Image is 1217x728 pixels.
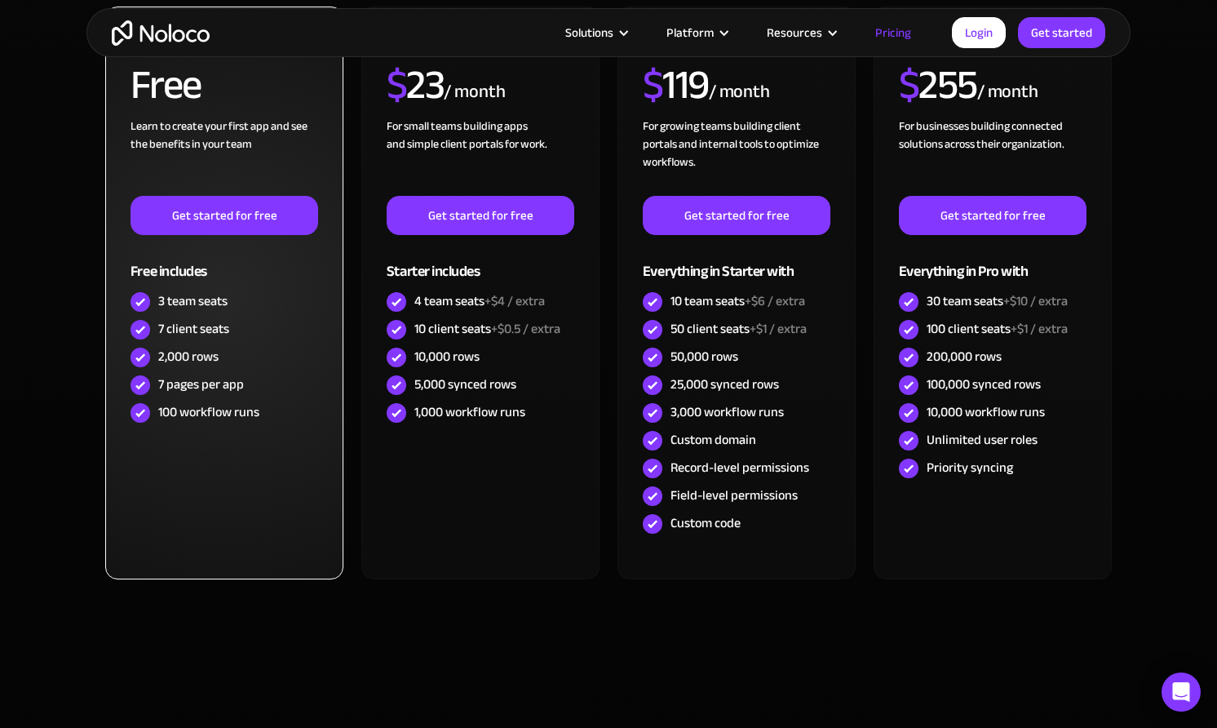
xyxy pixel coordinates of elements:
span: +$0.5 / extra [491,317,560,341]
div: 3,000 workflow runs [670,403,784,421]
div: Platform [646,22,746,43]
span: +$10 / extra [1003,289,1068,313]
div: Everything in Starter with [643,235,830,288]
span: $ [899,47,919,123]
div: Resources [746,22,855,43]
div: For growing teams building client portals and internal tools to optimize workflows. [643,118,830,196]
div: For small teams building apps and simple client portals for work. ‍ [387,118,574,196]
a: Login [952,17,1006,48]
div: 200,000 rows [927,348,1002,366]
h2: 23 [387,64,445,105]
span: +$1 / extra [1011,317,1068,341]
div: Custom code [670,514,741,532]
span: +$1 / extra [750,317,807,341]
div: / month [444,79,505,105]
div: Everything in Pro with [899,235,1086,288]
div: Field-level permissions [670,486,798,504]
h2: 119 [643,64,709,105]
div: Resources [767,22,822,43]
div: Open Intercom Messenger [1162,673,1201,712]
span: $ [643,47,663,123]
span: +$6 / extra [745,289,805,313]
div: / month [977,79,1038,105]
div: 7 client seats [158,320,229,338]
div: 25,000 synced rows [670,375,779,393]
a: home [112,20,210,46]
div: Record-level permissions [670,459,809,477]
div: Solutions [565,22,613,43]
div: 5,000 synced rows [414,375,516,393]
a: Get started for free [387,196,574,235]
div: 3 team seats [158,292,228,310]
div: 4 team seats [414,292,545,310]
a: Get started for free [643,196,830,235]
h2: 255 [899,64,977,105]
div: / month [709,79,770,105]
div: 50,000 rows [670,348,738,366]
h2: Free [131,64,201,105]
div: 2,000 rows [158,348,219,366]
div: 10,000 workflow runs [927,403,1045,421]
div: For businesses building connected solutions across their organization. ‍ [899,118,1086,196]
div: 10,000 rows [414,348,480,366]
div: Custom domain [670,431,756,449]
div: 1,000 workflow runs [414,403,525,421]
div: 10 client seats [414,320,560,338]
div: 50 client seats [670,320,807,338]
div: 100 client seats [927,320,1068,338]
a: Get started for free [899,196,1086,235]
div: 7 pages per app [158,375,244,393]
div: Unlimited user roles [927,431,1038,449]
div: Platform [666,22,714,43]
a: Get started for free [131,196,318,235]
div: Solutions [545,22,646,43]
span: +$4 / extra [485,289,545,313]
a: Pricing [855,22,932,43]
div: Priority syncing [927,459,1013,477]
div: Free includes [131,235,318,288]
a: Get started [1018,17,1105,48]
span: $ [387,47,407,123]
div: 10 team seats [670,292,805,310]
div: 100 workflow runs [158,403,259,421]
div: 30 team seats [927,292,1068,310]
div: 100,000 synced rows [927,375,1041,393]
div: Learn to create your first app and see the benefits in your team ‍ [131,118,318,196]
div: Starter includes [387,235,574,288]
